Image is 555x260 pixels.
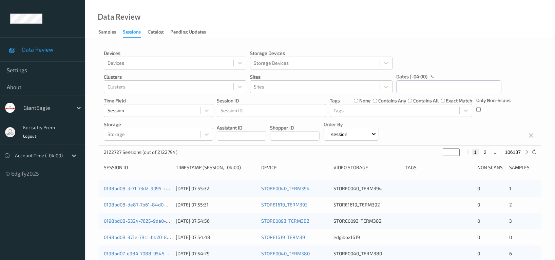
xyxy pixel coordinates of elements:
[333,234,401,241] div: edgibox1619
[396,73,427,80] p: dates (-04:00)
[104,202,196,207] a: 0198bd08-de87-7b61-84d0-a9c39481fd01
[330,97,340,104] p: Tags
[477,234,480,240] span: 0
[476,97,511,104] p: Only Non-Scans
[509,185,511,191] span: 1
[503,149,523,155] button: 106137
[261,218,309,224] a: STORE0093_TERM382
[261,202,308,207] a: STORE1619_TERM392
[477,251,480,256] span: 0
[98,27,123,37] a: Samples
[413,97,439,104] label: contains all
[333,218,401,224] div: STORE0093_TERM382
[123,28,141,38] div: Sessions
[104,149,177,156] p: 2122727 Sessions (out of 2122794)
[509,202,512,207] span: 2
[104,218,199,224] a: 0198bd08-5324-7625-9da0-868d42cabac2
[333,201,401,208] div: STORE1619_TERM392
[477,218,480,224] span: 0
[405,164,473,171] div: Tags
[472,149,479,155] button: 1
[176,218,256,224] div: [DATE] 07:54:56
[509,234,512,240] span: 0
[104,251,197,256] a: 0198bd07-e984-7088-9545-26d7ba916bfa
[477,164,504,171] div: Non Scans
[261,251,310,256] a: STORE0040_TERM380
[261,164,328,171] div: Device
[250,50,393,57] p: Storage Devices
[170,28,206,37] div: Pending Updates
[176,185,256,192] div: [DATE] 07:55:32
[333,250,401,257] div: STORE0040_TERM380
[104,234,195,240] a: 0198bd08-371e-78c1-bb20-8765fba0e560
[261,185,310,191] a: STORE0040_TERM394
[250,74,393,80] p: Sites
[148,27,170,37] a: Catalog
[98,28,116,37] div: Samples
[509,218,512,224] span: 3
[482,149,489,155] button: 2
[509,164,536,171] div: Samples
[170,27,213,37] a: Pending Updates
[176,250,256,257] div: [DATE] 07:54:29
[509,251,512,256] span: 6
[217,124,266,131] p: Assistant ID
[477,185,480,191] span: 0
[104,74,246,80] p: Clusters
[217,97,326,104] p: Session ID
[104,185,195,191] a: 0198bd08-df71-73d2-9095-c4c45690b701
[333,164,401,171] div: Video Storage
[359,97,371,104] label: none
[176,164,256,171] div: Timestamp (Session, -04:00)
[270,124,320,131] p: Shopper ID
[176,234,256,241] div: [DATE] 07:54:48
[176,201,256,208] div: [DATE] 07:55:31
[492,149,500,155] button: ...
[378,97,406,104] label: contains any
[261,234,307,240] a: STORE1619_TERM391
[333,185,401,192] div: STORE0040_TERM394
[329,131,350,138] p: session
[123,27,148,38] a: Sessions
[148,28,164,37] div: Catalog
[477,202,480,207] span: 0
[98,14,140,20] div: Data Review
[446,97,472,104] label: exact match
[104,121,213,128] p: Storage
[104,97,213,104] p: Time Field
[104,50,246,57] p: Devices
[324,121,379,128] p: Order By
[104,164,171,171] div: Session ID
